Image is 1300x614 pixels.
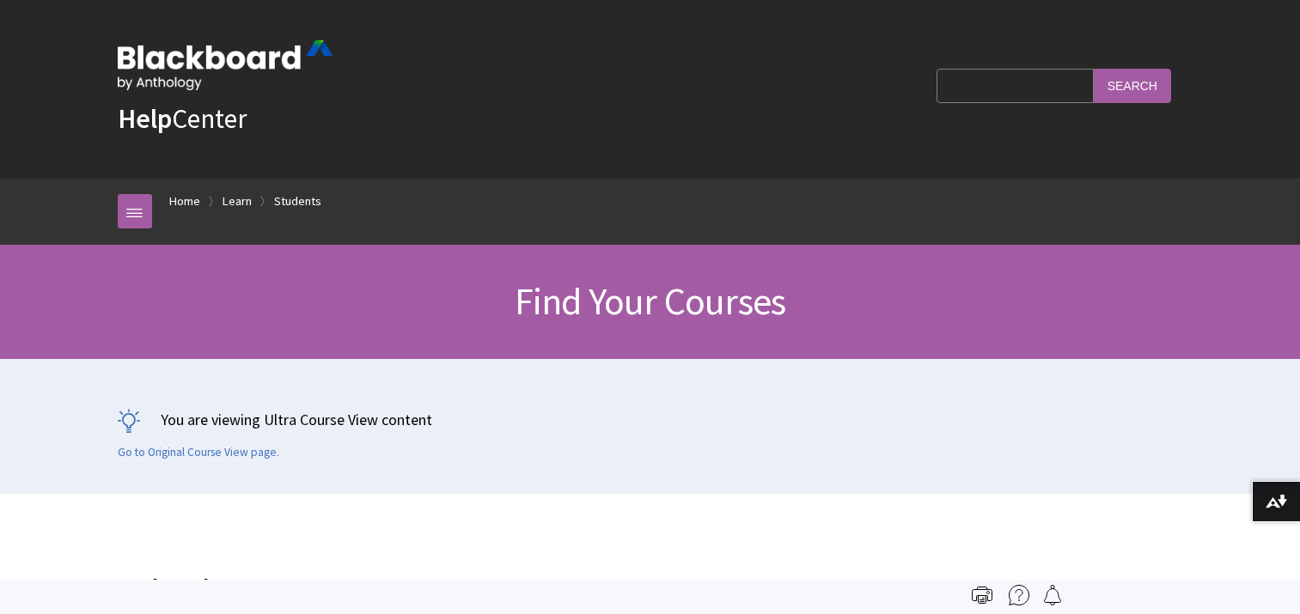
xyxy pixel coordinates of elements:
img: Follow this page [1042,585,1063,605]
span: Find Your Courses [515,277,785,325]
a: Students [274,191,321,212]
strong: Help [118,101,172,136]
a: Learn [223,191,252,212]
a: Home [169,191,200,212]
a: Go to Original Course View page. [118,445,279,460]
img: Print [972,585,992,605]
img: More help [1009,585,1029,605]
img: Blackboard by Anthology [118,40,333,90]
a: HelpCenter [118,101,247,136]
p: You are viewing Ultra Course View content [118,409,1183,430]
input: Search [1094,69,1171,102]
h2: Explore the Courses page [118,549,1183,605]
